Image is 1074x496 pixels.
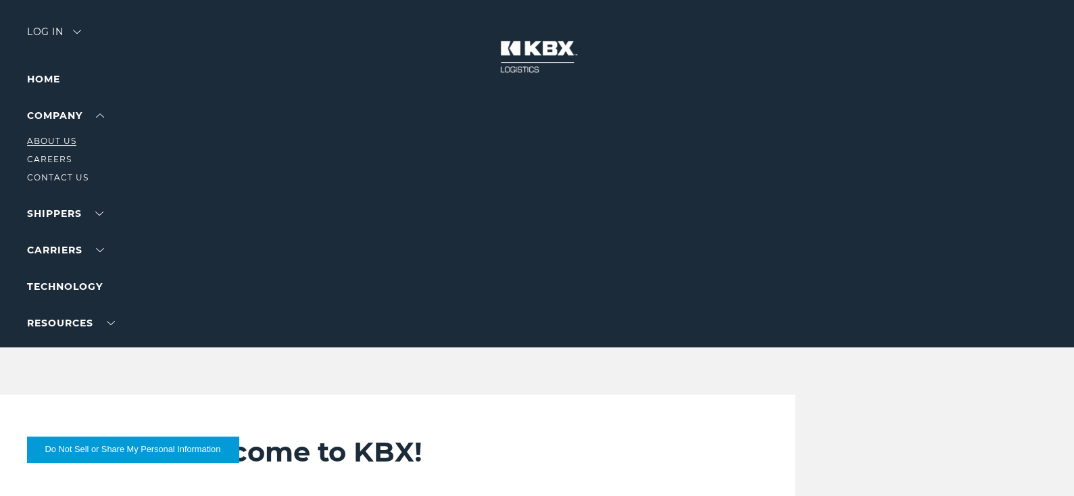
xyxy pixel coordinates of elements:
h2: Welcome to KBX! [176,435,756,469]
a: About Us [27,136,76,146]
a: Carriers [27,244,104,256]
a: Contact Us [27,172,89,182]
img: arrow [73,30,81,34]
a: Careers [27,154,72,164]
button: Do Not Sell or Share My Personal Information [27,437,239,462]
a: Technology [27,280,103,293]
a: SHIPPERS [27,207,103,220]
a: Home [27,73,60,85]
a: RESOURCES [27,317,115,329]
img: kbx logo [487,27,588,86]
div: Log in [27,27,81,47]
a: Company [27,109,104,122]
